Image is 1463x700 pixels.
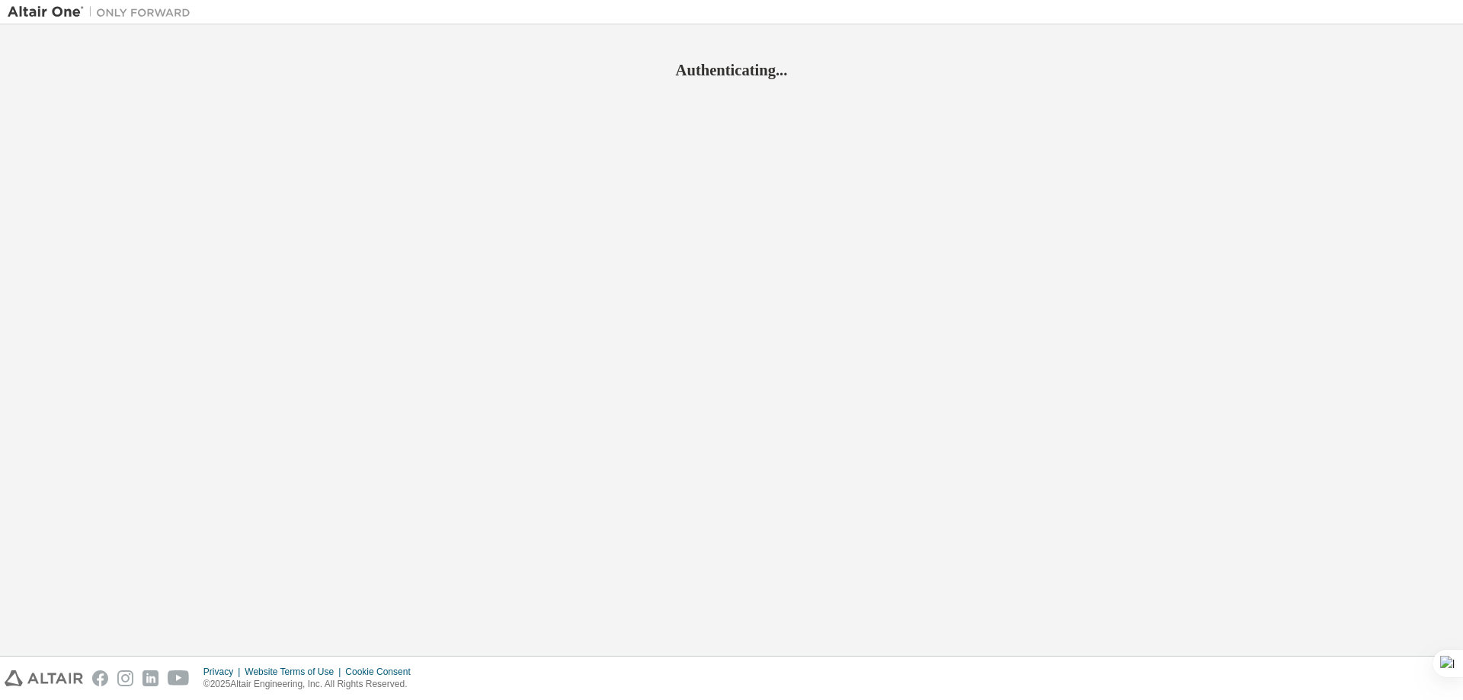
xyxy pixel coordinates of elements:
div: Cookie Consent [345,666,419,678]
img: Altair One [8,5,198,20]
img: facebook.svg [92,670,108,686]
div: Privacy [203,666,245,678]
img: altair_logo.svg [5,670,83,686]
h2: Authenticating... [8,60,1455,80]
img: youtube.svg [168,670,190,686]
p: © 2025 Altair Engineering, Inc. All Rights Reserved. [203,678,420,691]
div: Website Terms of Use [245,666,345,678]
img: linkedin.svg [142,670,158,686]
img: instagram.svg [117,670,133,686]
